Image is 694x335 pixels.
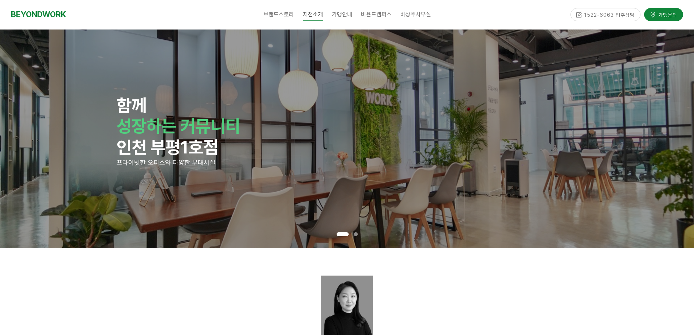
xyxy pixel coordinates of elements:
[656,9,677,17] span: 가맹문의
[396,5,435,24] a: 비상주사무실
[259,5,298,24] a: 브랜드스토리
[644,7,683,19] a: 가맹문의
[117,159,215,166] span: 프라이빗한 오피스와 다양한 부대시설
[361,11,392,18] span: 비욘드캠퍼스
[357,5,396,24] a: 비욘드캠퍼스
[328,5,357,24] a: 가맹안내
[298,5,328,24] a: 지점소개
[303,8,323,21] span: 지점소개
[400,11,431,18] span: 비상주사무실
[263,11,294,18] span: 브랜드스토리
[332,11,352,18] span: 가맹안내
[117,116,240,137] strong: 성장하는 커뮤니티
[117,137,218,158] strong: 인천 부평1호점
[11,8,66,21] a: BEYONDWORK
[117,95,146,116] strong: 함께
